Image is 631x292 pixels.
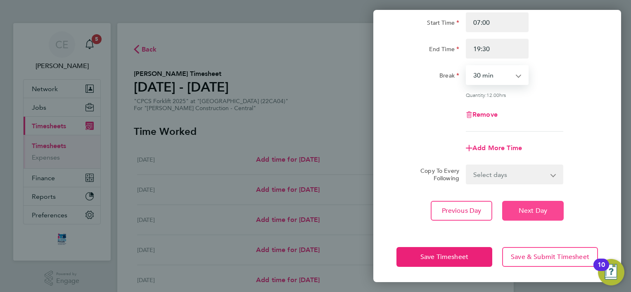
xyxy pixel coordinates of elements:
button: Remove [466,111,498,118]
span: Save & Submit Timesheet [511,253,589,261]
input: E.g. 08:00 [466,12,529,32]
div: Quantity: hrs [466,92,563,98]
button: Next Day [502,201,564,221]
input: E.g. 18:00 [466,39,529,59]
button: Previous Day [431,201,492,221]
button: Open Resource Center, 10 new notifications [598,259,624,285]
span: Save Timesheet [420,253,468,261]
span: Previous Day [442,207,482,215]
label: Start Time [427,19,459,29]
button: Add More Time [466,145,522,151]
div: 10 [598,265,605,276]
button: Save & Submit Timesheet [502,247,598,267]
label: Copy To Every Following [414,167,459,182]
label: End Time [429,45,459,55]
span: Add More Time [472,144,522,152]
button: Save Timesheet [396,247,492,267]
span: 12.00 [486,92,499,98]
label: Break [439,72,459,82]
span: Next Day [519,207,547,215]
span: Remove [472,111,498,118]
